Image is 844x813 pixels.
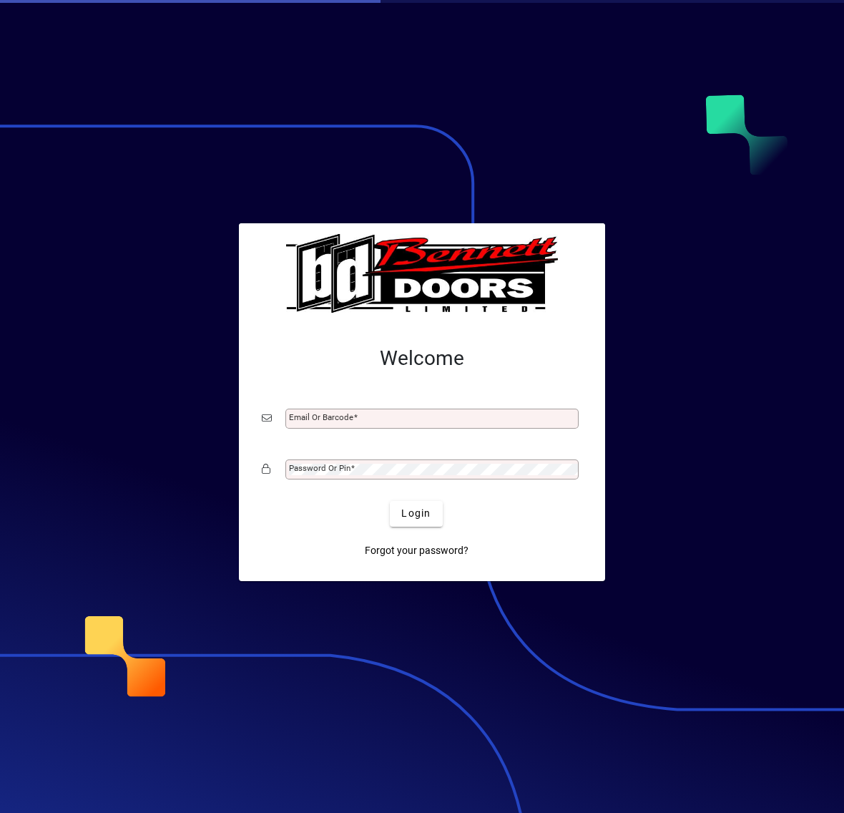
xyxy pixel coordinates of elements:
h2: Welcome [262,346,582,371]
span: Login [401,506,431,521]
span: Forgot your password? [365,543,468,558]
button: Login [390,501,442,527]
mat-label: Email or Barcode [289,412,353,422]
mat-label: Password or Pin [289,463,350,473]
a: Forgot your password? [359,538,474,564]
